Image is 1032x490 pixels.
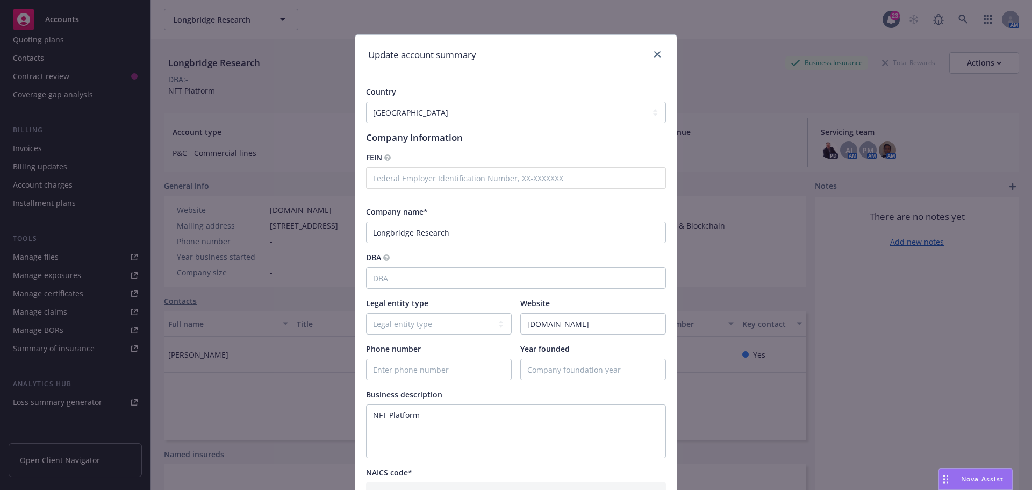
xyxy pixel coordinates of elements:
[366,222,666,243] input: Company name
[366,298,428,308] span: Legal entity type
[961,474,1004,484] span: Nova Assist
[366,252,381,262] span: DBA
[366,344,421,354] span: Phone number
[366,132,666,143] h1: Company information
[520,298,550,308] span: Website
[366,167,666,189] input: Federal Employer Identification Number, XX-XXXXXXX
[521,359,665,380] input: Company foundation year
[366,267,666,289] input: DBA
[651,48,664,61] a: close
[939,469,952,489] div: Drag to move
[366,389,442,400] span: Business description
[367,359,511,380] input: Enter phone number
[521,314,665,334] input: Enter URL
[368,48,476,62] h1: Update account summary
[366,404,666,458] textarea: Enter business description
[366,87,396,97] span: Country
[520,344,570,354] span: Year founded
[366,467,412,478] span: NAICS code*
[938,468,1013,490] button: Nova Assist
[366,152,382,162] span: FEIN
[366,207,428,217] span: Company name*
